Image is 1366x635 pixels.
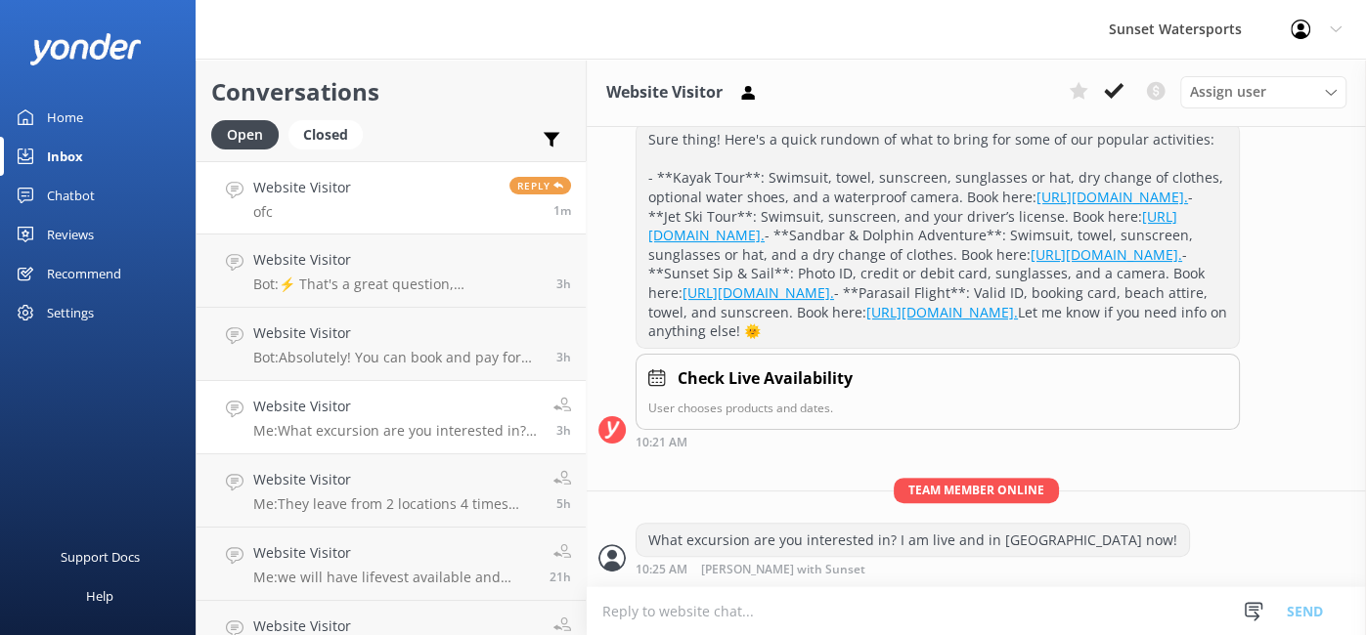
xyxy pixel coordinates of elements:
[253,569,535,586] p: Me: we will have lifevest available and professional crew on board
[253,177,351,198] h4: Website Visitor
[253,422,539,440] p: Me: What excursion are you interested in? I am live and in [GEOGRAPHIC_DATA] now!
[211,123,288,145] a: Open
[197,234,586,308] a: Website VisitorBot:⚡ That's a great question, unfortunately I do not know the answer. I'm going t...
[1036,188,1188,206] a: [URL][DOMAIN_NAME].
[61,537,140,576] div: Support Docs
[509,177,571,194] span: Reply
[253,469,539,490] h4: Website Visitor
[288,120,363,149] div: Closed
[253,275,542,293] p: Bot: ⚡ That's a great question, unfortunately I do not know the answer. I'm going to reach out to...
[253,495,539,513] p: Me: They leave from 2 locations 4 times perr day. When are you coming to [GEOGRAPHIC_DATA]?
[197,308,586,381] a: Website VisitorBot:Absolutely! You can book and pay for your sister-in-law and her friend to go o...
[47,254,121,293] div: Recommend
[606,80,723,106] h3: Website Visitor
[556,275,571,292] span: Sep 20 2025 10:21am (UTC -05:00) America/Cancun
[556,422,571,439] span: Sep 20 2025 09:25am (UTC -05:00) America/Cancun
[253,203,351,221] p: ofc
[47,215,94,254] div: Reviews
[288,123,373,145] a: Closed
[197,528,586,601] a: Website VisitorMe:we will have lifevest available and professional crew on board21h
[701,564,865,576] span: [PERSON_NAME] with Sunset
[47,98,83,137] div: Home
[47,137,83,176] div: Inbox
[637,524,1189,557] div: What excursion are you interested in? I am live and in [GEOGRAPHIC_DATA] now!
[197,454,586,528] a: Website VisitorMe:They leave from 2 locations 4 times perr day. When are you coming to [GEOGRAPHI...
[648,207,1177,245] a: [URL][DOMAIN_NAME].
[253,542,535,564] h4: Website Visitor
[636,564,687,576] strong: 10:25 AM
[47,176,95,215] div: Chatbot
[553,202,571,219] span: Sep 20 2025 01:19pm (UTC -05:00) America/Cancun
[211,73,571,110] h2: Conversations
[253,249,542,271] h4: Website Visitor
[253,322,542,344] h4: Website Visitor
[1180,76,1346,107] div: Assign User
[636,562,1190,576] div: Sep 20 2025 09:25am (UTC -05:00) America/Cancun
[253,349,542,366] p: Bot: Absolutely! You can book and pay for your sister-in-law and her friend to go on the cruise e...
[211,120,279,149] div: Open
[636,435,1240,448] div: Sep 20 2025 09:21am (UTC -05:00) America/Cancun
[29,33,142,65] img: yonder-white-logo.png
[1031,245,1182,264] a: [URL][DOMAIN_NAME].
[556,495,571,512] span: Sep 20 2025 07:58am (UTC -05:00) America/Cancun
[683,283,834,302] a: [URL][DOMAIN_NAME].
[550,569,571,585] span: Sep 19 2025 04:07pm (UTC -05:00) America/Cancun
[556,349,571,365] span: Sep 20 2025 09:48am (UTC -05:00) America/Cancun
[253,396,539,417] h4: Website Visitor
[894,478,1059,502] span: Team member online
[1190,81,1266,103] span: Assign user
[197,381,586,454] a: Website VisitorMe:What excursion are you interested in? I am live and in [GEOGRAPHIC_DATA] now!3h
[648,399,1227,417] p: User chooses products and dates.
[197,161,586,234] a: Website VisitorofcReply1m
[637,123,1239,348] div: Sure thing! Here's a quick rundown of what to bring for some of our popular activities: - **Kayak...
[866,303,1018,321] a: [URL][DOMAIN_NAME].
[47,293,94,332] div: Settings
[636,437,687,448] strong: 10:21 AM
[86,576,113,615] div: Help
[678,366,853,392] h4: Check Live Availability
